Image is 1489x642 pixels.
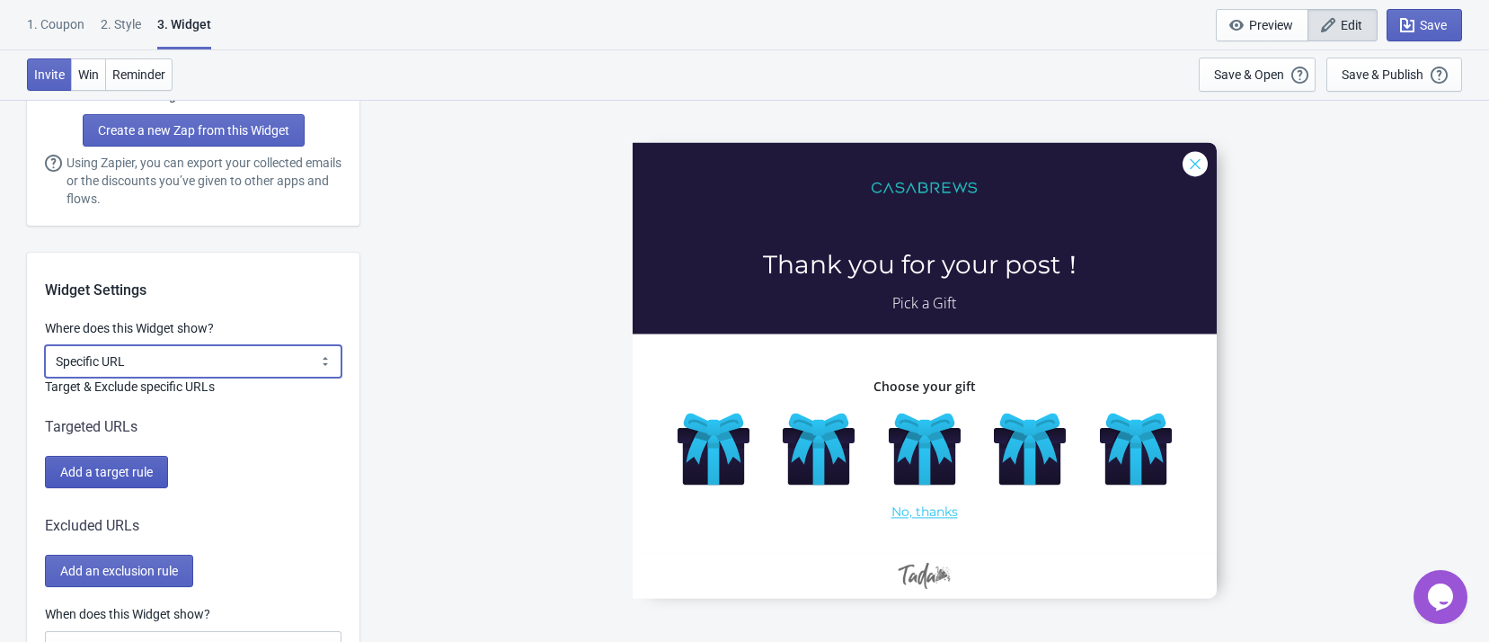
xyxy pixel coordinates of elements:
button: Save & Open [1199,58,1316,92]
label: Target & Exclude specific URLs [45,378,341,396]
div: Widget Settings [27,253,359,301]
label: When does this Widget show? [45,605,210,623]
span: Add a target rule [60,465,153,479]
div: 3. Widget [157,15,211,49]
span: Edit [1341,18,1362,32]
span: Create a new Zap from this Widget [98,123,289,138]
button: Edit [1307,9,1378,41]
label: Where does this Widget show? [45,319,214,337]
div: Excluded URLs [45,515,341,537]
a: Create a new Zap from this Widget [83,114,305,147]
span: Win [78,67,99,82]
button: Save & Publish [1326,58,1462,92]
div: Save & Open [1214,67,1284,82]
button: Preview [1216,9,1308,41]
span: Save [1420,18,1447,32]
button: Save [1387,9,1462,41]
button: Add an exclusion rule [45,555,193,587]
button: Invite [27,58,72,91]
span: Using Zapier, you can export your collected emails or the discounts you’ve given to other apps an... [66,154,341,208]
div: 1. Coupon [27,15,84,47]
div: Targeted URLs [45,416,341,438]
span: Preview [1249,18,1293,32]
button: Win [71,58,106,91]
button: Reminder [105,58,173,91]
span: Reminder [112,67,165,82]
span: Invite [34,67,65,82]
div: 2 . Style [101,15,141,47]
div: Save & Publish [1342,67,1423,82]
button: Add a target rule [45,456,168,488]
span: Add an exclusion rule [60,564,178,578]
iframe: chat widget [1414,570,1471,624]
